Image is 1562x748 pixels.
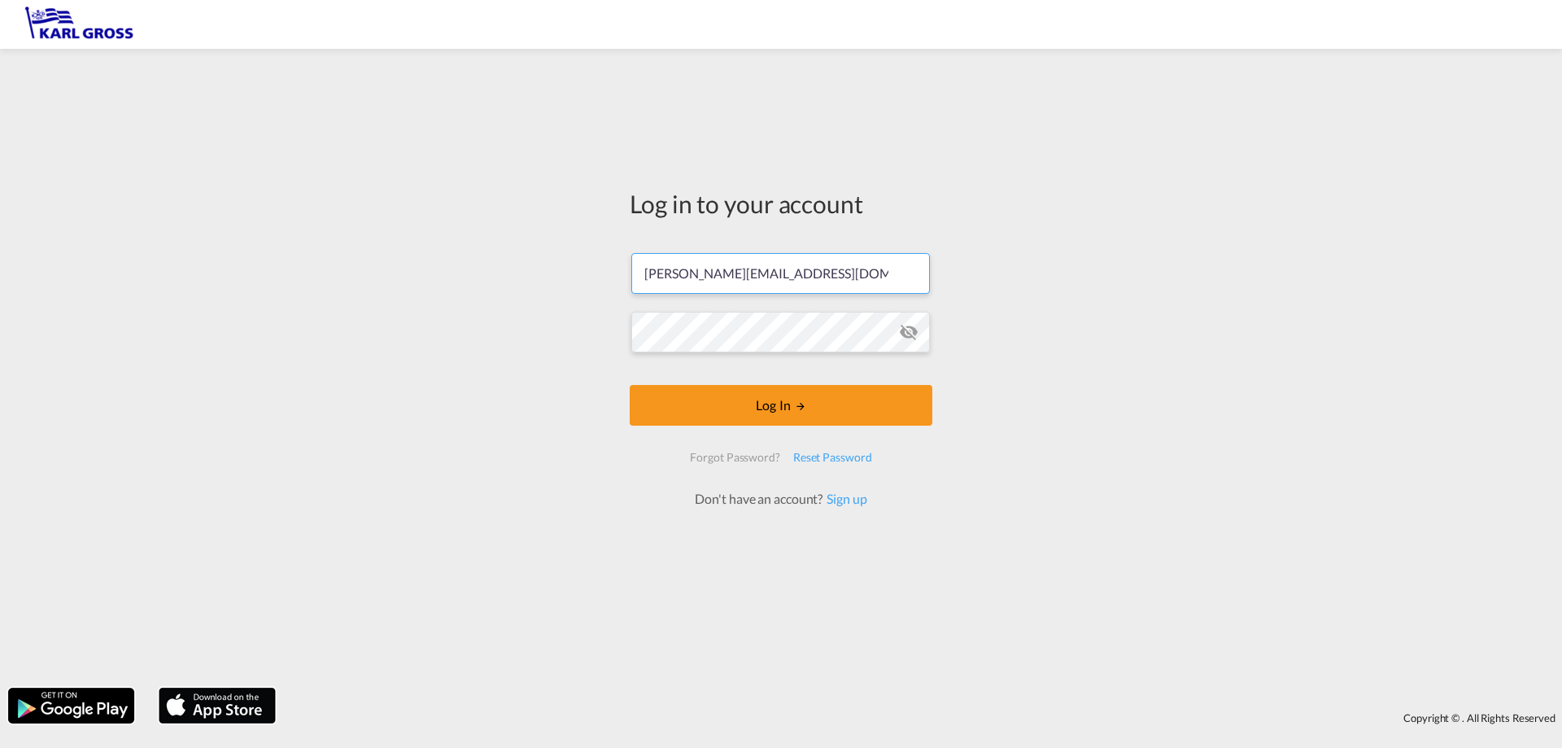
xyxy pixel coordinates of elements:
[157,686,277,725] img: apple.png
[630,186,932,221] div: Log in to your account
[787,443,879,472] div: Reset Password
[899,322,918,342] md-icon: icon-eye-off
[631,253,930,294] input: Enter email/phone number
[822,491,866,506] a: Sign up
[24,7,134,43] img: 3269c73066d711f095e541db4db89301.png
[683,443,786,472] div: Forgot Password?
[630,385,932,426] button: LOGIN
[284,704,1562,732] div: Copyright © . All Rights Reserved
[7,686,136,725] img: google.png
[677,490,884,508] div: Don't have an account?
